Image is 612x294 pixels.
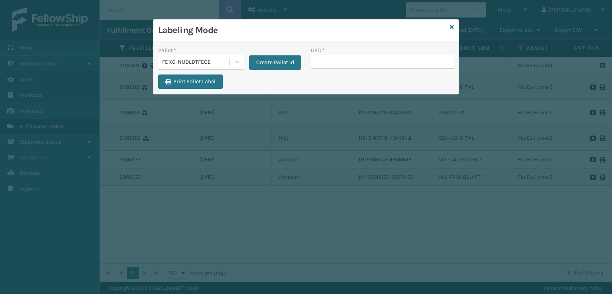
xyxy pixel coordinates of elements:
label: UPC [311,46,325,55]
div: FDXG-NUDLDTFEOE [162,58,230,66]
h3: Labeling Mode [158,24,447,36]
label: Pallet [158,46,176,55]
button: Create Pallet Id [249,55,301,70]
button: Print Pallet Label [158,74,223,89]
